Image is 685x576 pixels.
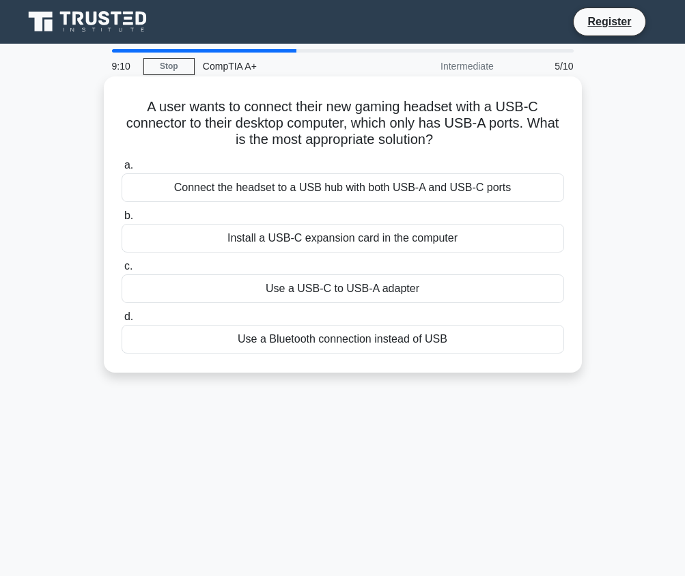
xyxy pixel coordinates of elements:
div: Intermediate [382,53,502,80]
div: Connect the headset to a USB hub with both USB-A and USB-C ports [122,173,564,202]
span: b. [124,210,133,221]
div: 9:10 [104,53,143,80]
a: Register [579,13,639,30]
h5: A user wants to connect their new gaming headset with a USB-C connector to their desktop computer... [120,98,565,149]
span: c. [124,260,132,272]
span: d. [124,311,133,322]
div: Use a Bluetooth connection instead of USB [122,325,564,354]
div: Install a USB-C expansion card in the computer [122,224,564,253]
span: a. [124,159,133,171]
div: 5/10 [502,53,582,80]
div: CompTIA A+ [195,53,382,80]
a: Stop [143,58,195,75]
div: Use a USB-C to USB-A adapter [122,274,564,303]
